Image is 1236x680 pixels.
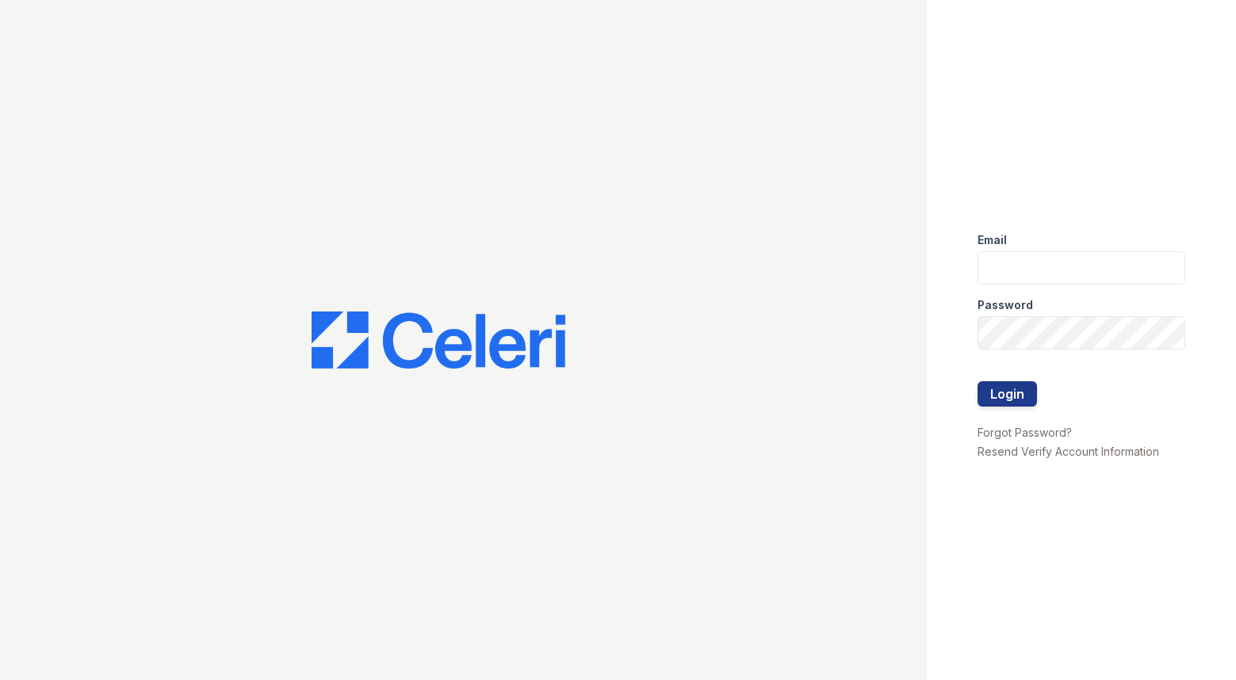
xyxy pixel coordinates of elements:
[978,445,1159,458] a: Resend Verify Account Information
[312,311,565,369] img: CE_Logo_Blue-a8612792a0a2168367f1c8372b55b34899dd931a85d93a1a3d3e32e68fde9ad4.png
[978,381,1037,407] button: Login
[978,426,1072,439] a: Forgot Password?
[978,297,1033,313] label: Password
[978,232,1007,248] label: Email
